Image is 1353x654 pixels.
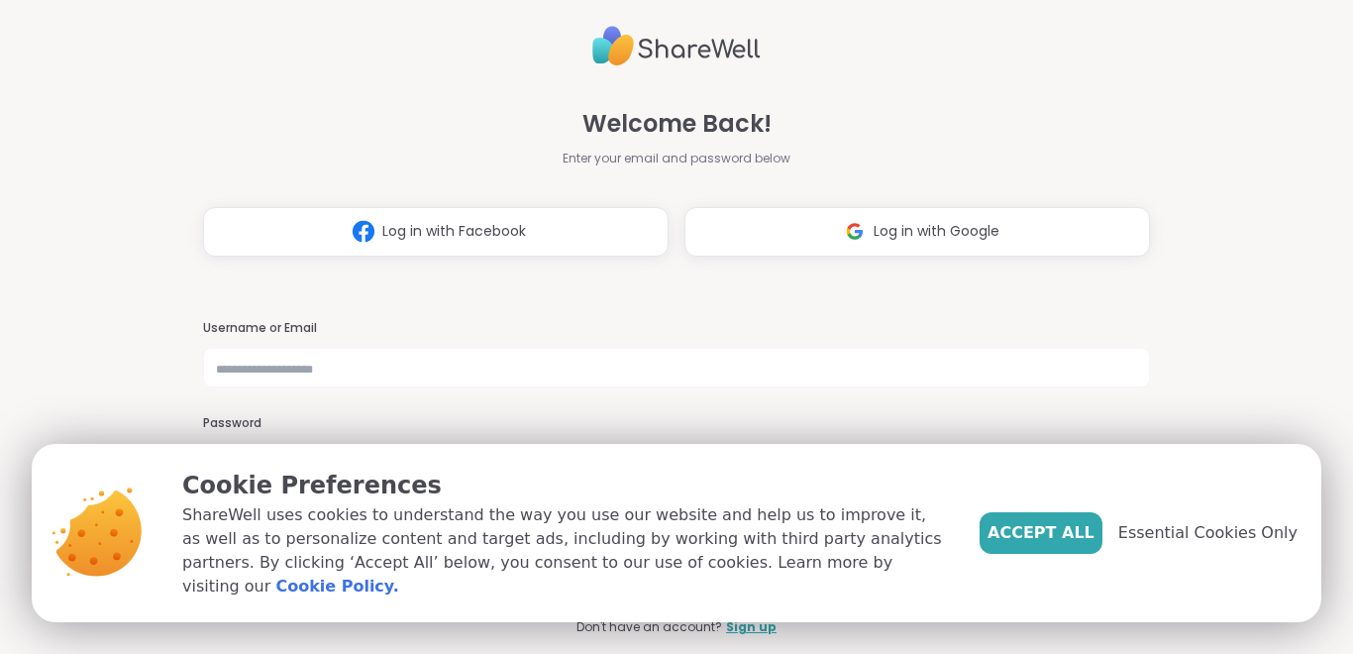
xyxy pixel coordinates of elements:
[203,320,1150,337] h3: Username or Email
[980,512,1102,554] button: Accept All
[1118,521,1298,545] span: Essential Cookies Only
[182,468,948,503] p: Cookie Preferences
[275,575,398,599] a: Cookie Policy.
[684,207,1150,257] button: Log in with Google
[836,213,874,250] img: ShareWell Logomark
[563,150,790,167] span: Enter your email and password below
[576,618,722,636] span: Don't have an account?
[203,207,669,257] button: Log in with Facebook
[726,618,777,636] a: Sign up
[203,415,1150,432] h3: Password
[382,221,526,242] span: Log in with Facebook
[582,106,772,142] span: Welcome Back!
[345,213,382,250] img: ShareWell Logomark
[592,18,761,74] img: ShareWell Logo
[988,521,1094,545] span: Accept All
[874,221,999,242] span: Log in with Google
[182,503,948,599] p: ShareWell uses cookies to understand the way you use our website and help us to improve it, as we...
